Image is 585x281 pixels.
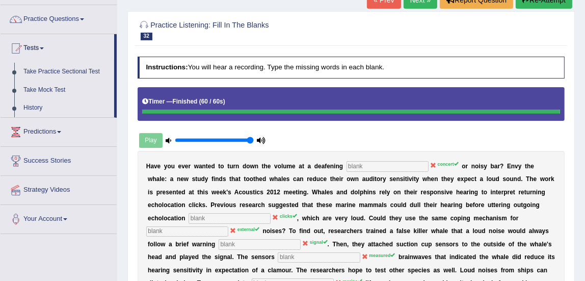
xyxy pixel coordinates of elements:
b: h [152,175,156,183]
b: s [260,189,263,196]
b: n [255,163,258,170]
b: e [393,175,396,183]
b: s [228,189,231,196]
b: a [308,163,311,170]
b: a [494,163,498,170]
b: h [274,175,278,183]
b: n [235,163,239,170]
b: w [148,175,152,183]
b: n [336,163,339,170]
b: s [250,189,253,196]
b: e [431,175,435,183]
b: t [238,175,241,183]
b: r [466,163,468,170]
b: v [274,163,278,170]
b: o [434,189,437,196]
b: o [220,163,224,170]
b: t [195,175,197,183]
b: i [373,175,375,183]
b: l [487,175,488,183]
b: m [284,189,289,196]
b: a [156,175,160,183]
b: t [229,175,231,183]
b: u [365,175,369,183]
b: f [325,163,327,170]
b: s [427,189,430,196]
b: i [407,175,409,183]
b: t [404,189,406,196]
b: n [300,175,303,183]
b: c [471,175,474,183]
b: e [162,175,165,183]
b: n [471,163,475,170]
b: e [449,189,453,196]
b: o [462,163,465,170]
b: a [299,163,302,170]
b: t [405,175,407,183]
input: blank [347,161,429,171]
b: e [309,175,313,183]
b: n [330,163,334,170]
b: l [159,175,161,183]
b: a [150,163,154,170]
b: T [526,175,529,183]
b: v [181,163,185,170]
b: r [519,189,521,196]
b: e [216,189,220,196]
b: n [172,189,176,196]
b: e [534,175,537,183]
b: t [513,189,515,196]
b: t [206,163,208,170]
b: 60 / 60s [201,98,223,105]
b: a [336,189,340,196]
b: r [530,189,533,196]
b: h [527,163,530,170]
b: w [422,175,427,183]
b: t [218,163,220,170]
b: n [511,163,515,170]
b: t [375,175,377,183]
b: t [227,163,229,170]
b: l [281,163,283,170]
h5: Timer — [142,98,225,105]
b: y [416,175,419,183]
b: h [363,189,367,196]
b: a [480,175,484,183]
b: e [447,175,450,183]
b: s [400,175,404,183]
a: Take Practice Sectional Test [19,63,114,81]
b: e [382,189,385,196]
b: s [373,189,376,196]
b: l [385,189,387,196]
b: o [168,163,171,170]
b: a [322,189,325,196]
b: e [178,189,182,196]
b: h [255,175,259,183]
b: e [460,189,464,196]
b: u [283,163,286,170]
a: History [19,99,114,117]
b: g [303,189,307,196]
span: 32 [141,33,152,40]
b: h [443,175,447,183]
b: l [281,175,283,183]
b: Instructions: [146,63,188,71]
b: n [437,189,441,196]
b: o [475,163,478,170]
b: d [369,175,373,183]
b: w [270,175,274,183]
b: d [201,175,205,183]
b: t [496,189,498,196]
b: i [367,189,369,196]
b: n [514,175,517,183]
b: a [278,175,281,183]
b: s [205,189,208,196]
b: e [327,163,330,170]
b: ( [199,98,201,105]
b: s [192,175,196,183]
b: n [396,175,400,183]
b: r [508,189,510,196]
h2: Practice Listening: Fill In The Blanks [138,19,403,40]
b: d [219,175,223,183]
b: c [320,175,324,183]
